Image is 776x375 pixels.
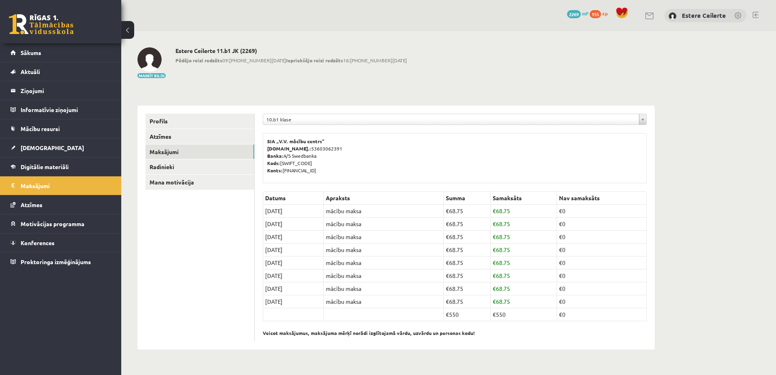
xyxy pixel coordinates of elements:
[446,246,449,253] span: €
[263,282,324,295] td: [DATE]
[557,231,647,244] td: €0
[557,295,647,308] td: €0
[11,157,111,176] a: Digitālie materiāli
[493,259,496,266] span: €
[145,175,254,190] a: Mana motivācija
[590,10,601,18] span: 155
[557,308,647,321] td: €0
[567,10,581,18] span: 2269
[9,14,74,34] a: Rīgas 1. Tālmācības vidusskola
[324,218,444,231] td: mācību maksa
[267,138,642,174] p: 53603062391 A/S Swedbanka [SWIFT_CODE] [FINANCIAL_ID]
[443,308,491,321] td: €550
[557,244,647,256] td: €0
[491,231,557,244] td: 68.75
[443,231,491,244] td: 68.75
[263,205,324,218] td: [DATE]
[443,282,491,295] td: 68.75
[11,138,111,157] a: [DEMOGRAPHIC_DATA]
[263,114,646,125] a: 10.b1 klase
[175,57,222,64] b: Pēdējo reizi redzēts
[175,47,407,54] h2: Estere Ceilerte 11.b1 JK (2269)
[443,295,491,308] td: 68.75
[21,258,91,265] span: Proktoringa izmēģinājums
[324,256,444,269] td: mācību maksa
[602,10,607,17] span: xp
[175,57,407,64] span: 09:[PHONE_NUMBER][DATE] 16:[PHONE_NUMBER][DATE]
[21,176,111,195] legend: Maksājumi
[557,256,647,269] td: €0
[491,192,557,205] th: Samaksāts
[443,269,491,282] td: 68.75
[446,285,449,292] span: €
[11,233,111,252] a: Konferences
[267,167,283,174] b: Konts:
[11,195,111,214] a: Atzīmes
[263,295,324,308] td: [DATE]
[557,269,647,282] td: €0
[446,298,449,305] span: €
[21,239,55,246] span: Konferences
[324,244,444,256] td: mācību maksa
[491,218,557,231] td: 68.75
[11,62,111,81] a: Aktuāli
[443,256,491,269] td: 68.75
[493,207,496,214] span: €
[324,205,444,218] td: mācību maksa
[324,282,444,295] td: mācību maksa
[263,244,324,256] td: [DATE]
[266,114,636,125] span: 10.b1 klase
[446,272,449,279] span: €
[263,269,324,282] td: [DATE]
[21,100,111,119] legend: Informatīvie ziņojumi
[443,205,491,218] td: 68.75
[11,100,111,119] a: Informatīvie ziņojumi
[557,218,647,231] td: €0
[493,272,496,279] span: €
[21,81,111,100] legend: Ziņojumi
[446,259,449,266] span: €
[137,73,166,78] button: Mainīt bildi
[11,119,111,138] a: Mācību resursi
[590,10,612,17] a: 155 xp
[491,205,557,218] td: 68.75
[286,57,343,64] b: Iepriekšējo reizi redzēts
[263,218,324,231] td: [DATE]
[145,159,254,174] a: Radinieki
[21,201,42,208] span: Atzīmes
[491,295,557,308] td: 68.75
[324,295,444,308] td: mācību maksa
[446,233,449,240] span: €
[267,145,311,152] b: [DOMAIN_NAME].:
[21,163,69,170] span: Digitālie materiāli
[11,252,111,271] a: Proktoringa izmēģinājums
[263,192,324,205] th: Datums
[557,192,647,205] th: Nav samaksāts
[11,176,111,195] a: Maksājumi
[145,144,254,159] a: Maksājumi
[491,269,557,282] td: 68.75
[443,218,491,231] td: 68.75
[668,12,677,20] img: Estere Ceilerte
[324,231,444,244] td: mācību maksa
[267,138,325,144] b: SIA „V.V. mācību centrs”
[582,10,588,17] span: mP
[11,81,111,100] a: Ziņojumi
[491,256,557,269] td: 68.75
[11,43,111,62] a: Sākums
[491,282,557,295] td: 68.75
[443,192,491,205] th: Summa
[446,220,449,227] span: €
[493,233,496,240] span: €
[682,11,726,19] a: Estere Ceilerte
[324,192,444,205] th: Apraksts
[493,298,496,305] span: €
[324,269,444,282] td: mācību maksa
[491,244,557,256] td: 68.75
[443,244,491,256] td: 68.75
[557,282,647,295] td: €0
[137,47,162,72] img: Estere Ceilerte
[21,125,60,132] span: Mācību resursi
[11,214,111,233] a: Motivācijas programma
[557,205,647,218] td: €0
